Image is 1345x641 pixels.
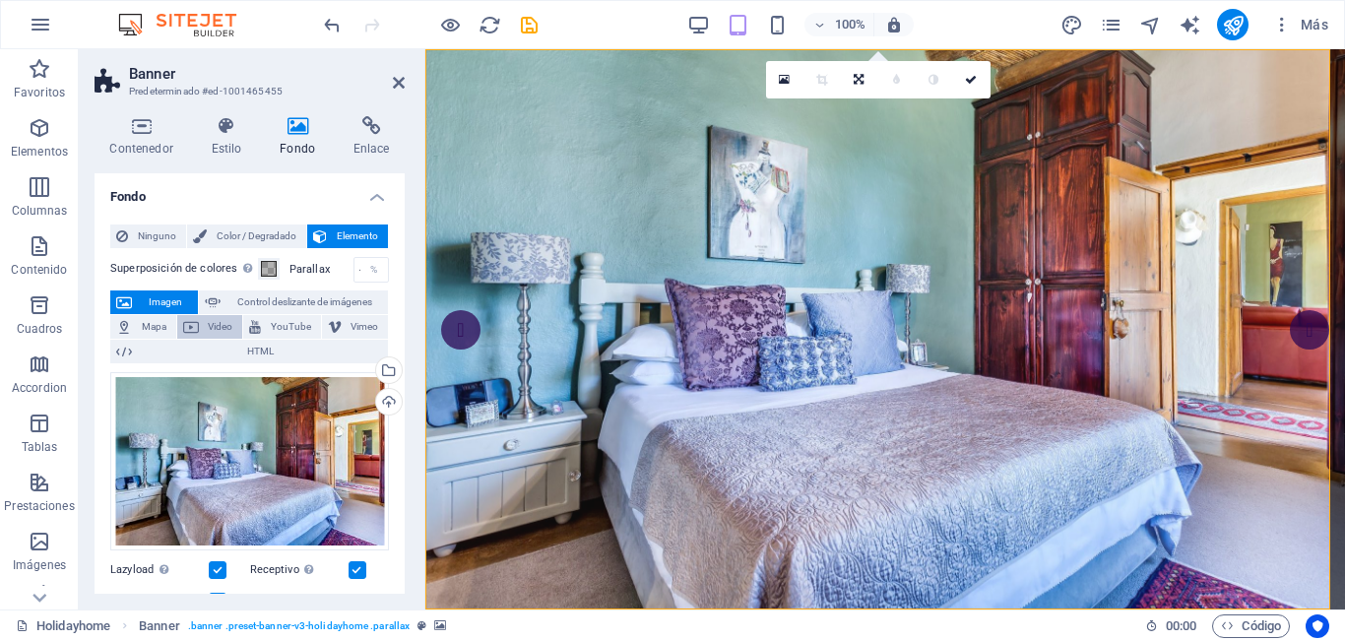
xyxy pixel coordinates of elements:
i: Publicar [1222,14,1245,36]
span: Haz clic para seleccionar y doble clic para editar [139,614,180,638]
h2: Banner [129,65,405,83]
button: reload [478,13,501,36]
h6: Tiempo de la sesión [1145,614,1197,638]
button: YouTube [243,315,321,339]
img: Editor Logo [113,13,261,36]
i: Diseño (Ctrl+Alt+Y) [1060,14,1083,36]
button: Control deslizante de imágenes [199,290,388,314]
p: Favoritos [14,85,65,100]
i: Deshacer: Activar desbordamiento para este elemento. (Ctrl+Z) [321,14,344,36]
h4: Estilo [196,116,265,158]
p: Columnas [12,203,68,219]
h4: Contenedor [95,116,196,158]
button: pages [1099,13,1122,36]
h4: Fondo [95,173,405,209]
button: Elemento [307,224,388,248]
p: Contenido [11,262,67,278]
a: Confirmar ( Ctrl ⏎ ) [953,61,991,98]
span: Elemento [333,224,382,248]
button: Vimeo [322,315,389,339]
h3: Predeterminado #ed-1001465455 [129,83,365,100]
p: Tablas [22,439,58,455]
p: Elementos [11,144,68,160]
button: 100% [804,13,874,36]
h6: 100% [834,13,865,36]
button: Código [1212,614,1290,638]
a: Escala de grises [916,61,953,98]
button: HTML [110,340,388,363]
button: Color / Degradado [187,224,306,248]
span: 00 00 [1166,614,1196,638]
i: Al redimensionar, ajustar el nivel de zoom automáticamente para ajustarse al dispositivo elegido. [885,16,903,33]
button: Mapa [110,315,176,339]
nav: breadcrumb [139,614,446,638]
a: Haz clic para cancelar la selección y doble clic para abrir páginas [16,614,110,638]
a: Desenfoque [878,61,916,98]
button: save [517,13,541,36]
span: HTML [138,340,382,363]
button: text_generator [1178,13,1201,36]
span: Vimeo [348,315,383,339]
span: : [1180,618,1183,633]
button: publish [1217,9,1249,40]
button: Imagen [110,290,198,314]
i: AI Writer [1179,14,1201,36]
label: Parallax [289,264,353,275]
a: Selecciona archivos del administrador de archivos, de la galería de fotos o carga archivo(s) [766,61,803,98]
a: Modo de recorte [803,61,841,98]
button: navigator [1138,13,1162,36]
span: YouTube [267,315,315,339]
label: Optimizado [110,590,209,613]
button: Video [177,315,243,339]
a: Cambiar orientación [841,61,878,98]
h4: Enlace [338,116,405,158]
span: Control deslizante de imágenes [226,290,382,314]
p: Accordion [12,380,67,396]
label: Superposición de colores [110,257,258,281]
i: Este elemento contiene un fondo [434,620,446,631]
i: Páginas (Ctrl+Alt+S) [1100,14,1122,36]
span: Color / Degradado [213,224,300,248]
button: Haz clic para salir del modo de previsualización y seguir editando [438,13,462,36]
button: Más [1264,9,1336,40]
i: Guardar (Ctrl+S) [518,14,541,36]
span: Mapa [138,315,170,339]
span: Más [1272,15,1328,34]
p: Cuadros [17,321,63,337]
i: Este elemento es un preajuste personalizable [417,620,426,631]
button: Usercentrics [1306,614,1329,638]
span: Código [1221,614,1281,638]
span: Imagen [138,290,192,314]
p: Imágenes [13,557,66,573]
span: Video [205,315,237,339]
div: pexels-photo-1543439.jpeg [110,372,389,550]
span: Ninguno [134,224,180,248]
p: Prestaciones [4,498,74,514]
i: Navegador [1139,14,1162,36]
label: Receptivo [250,558,349,582]
div: % [360,258,388,282]
h4: Fondo [265,116,339,158]
button: design [1059,13,1083,36]
button: undo [320,13,344,36]
label: Lazyload [110,558,209,582]
button: Ninguno [110,224,186,248]
span: . banner .preset-banner-v3-holidayhome .parallax [188,614,410,638]
i: Volver a cargar página [479,14,501,36]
